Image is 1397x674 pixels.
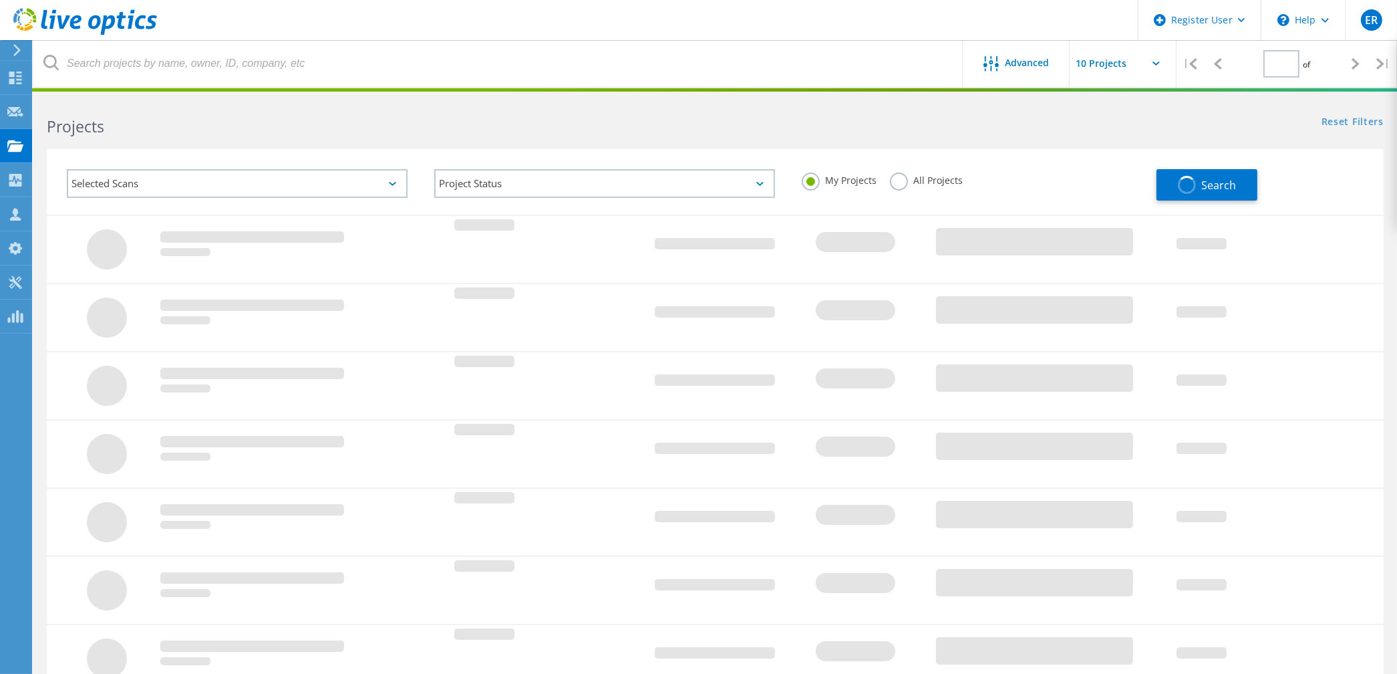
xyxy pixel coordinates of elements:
[33,40,963,87] input: Search projects by name, owner, ID, company, etc
[890,173,963,185] label: All Projects
[1365,15,1378,25] span: ER
[1370,40,1397,88] div: |
[434,169,775,198] div: Project Status
[67,169,408,198] div: Selected Scans
[1322,117,1384,128] a: Reset Filters
[802,173,877,185] label: My Projects
[1177,40,1204,88] div: |
[1156,169,1257,201] button: Search
[1277,14,1289,26] svg: \n
[1201,178,1236,193] span: Search
[1005,58,1050,68] span: Advanced
[47,116,104,137] b: Projects
[1303,59,1310,70] span: of
[13,28,157,37] a: Live Optics Dashboard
